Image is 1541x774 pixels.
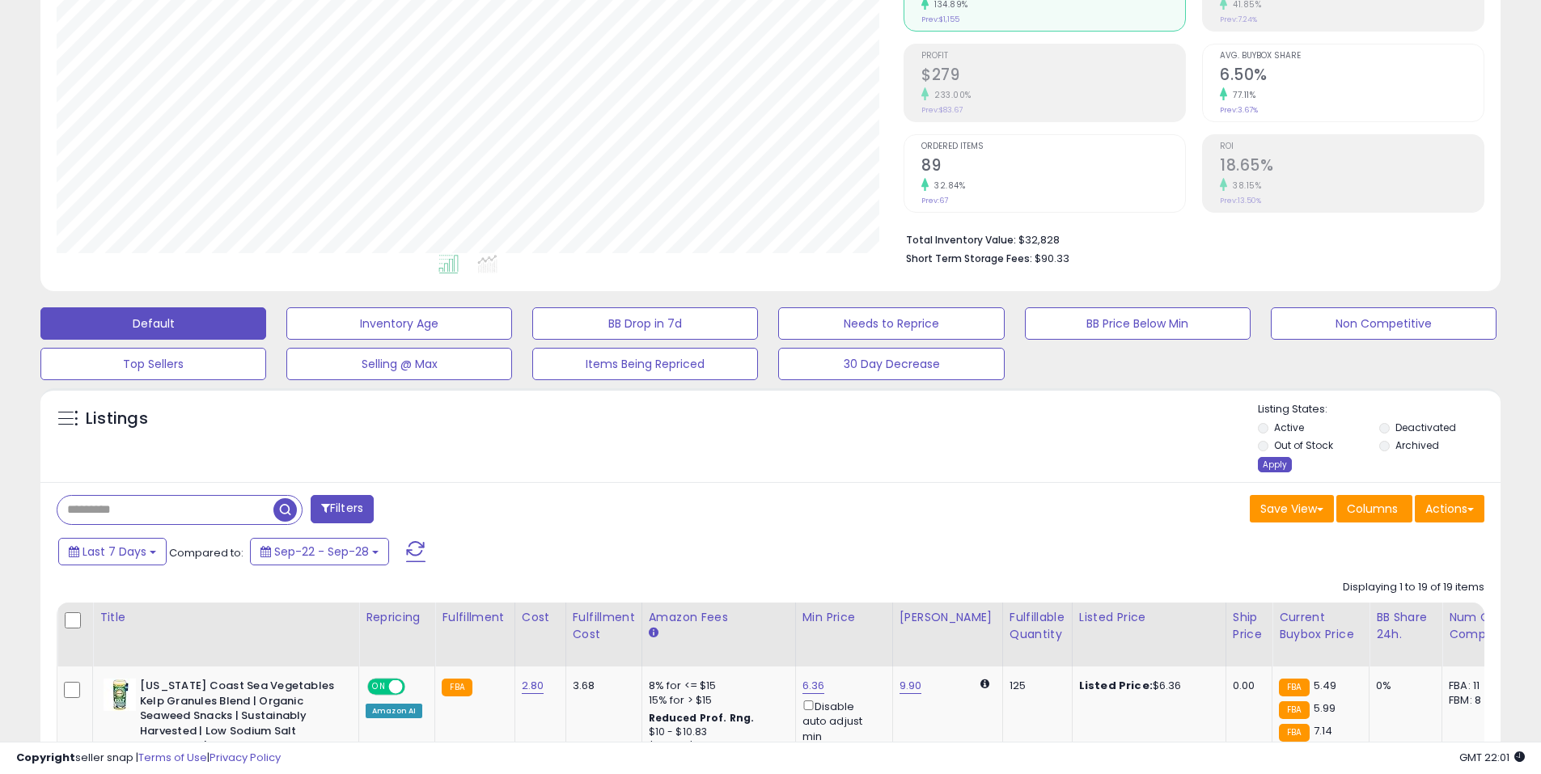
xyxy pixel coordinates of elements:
div: 0% [1376,679,1429,693]
div: Current Buybox Price [1279,609,1362,643]
div: Listed Price [1079,609,1219,626]
div: Ship Price [1233,609,1265,643]
div: seller snap | | [16,751,281,766]
span: ON [369,680,389,694]
div: FBM: 8 [1449,693,1502,708]
small: 233.00% [929,89,972,101]
div: Disable auto adjust min [802,697,880,744]
small: Prev: 13.50% [1220,196,1261,205]
small: FBA [1279,724,1309,742]
span: $90.33 [1035,251,1069,266]
small: FBA [1279,701,1309,719]
span: Profit [921,52,1185,61]
strong: Copyright [16,750,75,765]
small: Prev: 3.67% [1220,105,1258,115]
p: Listing States: [1258,402,1501,417]
li: $32,828 [906,229,1472,248]
div: Fulfillment [442,609,507,626]
div: $6.36 [1079,679,1213,693]
div: Fulfillment Cost [573,609,635,643]
span: ROI [1220,142,1484,151]
label: Archived [1395,438,1439,452]
div: [PERSON_NAME] [900,609,996,626]
div: Title [99,609,352,626]
button: Default [40,307,266,340]
div: $10 - $10.83 [649,725,783,739]
small: Amazon Fees. [649,626,658,641]
div: Amazon Fees [649,609,789,626]
div: Displaying 1 to 19 of 19 items [1343,580,1484,595]
small: FBA [442,679,472,696]
button: Columns [1336,495,1412,522]
h2: $279 [921,66,1185,87]
div: Amazon AI [366,704,422,718]
small: 38.15% [1227,180,1261,192]
span: Avg. Buybox Share [1220,52,1484,61]
button: Last 7 Days [58,538,167,565]
a: Terms of Use [138,750,207,765]
small: Prev: 7.24% [1220,15,1257,24]
h2: 89 [921,156,1185,178]
div: Apply [1258,457,1292,472]
button: Sep-22 - Sep-28 [250,538,389,565]
a: Privacy Policy [210,750,281,765]
span: 7.14 [1314,723,1333,738]
div: Repricing [366,609,428,626]
button: Actions [1415,495,1484,522]
button: Items Being Repriced [532,348,758,380]
button: Selling @ Max [286,348,512,380]
small: FBA [1279,679,1309,696]
button: Non Competitive [1271,307,1497,340]
h2: 6.50% [1220,66,1484,87]
button: Needs to Reprice [778,307,1004,340]
b: Total Inventory Value: [906,233,1016,247]
span: 2025-10-6 22:01 GMT [1459,750,1525,765]
h2: 18.65% [1220,156,1484,178]
div: Cost [522,609,559,626]
div: FBA: 11 [1449,679,1502,693]
span: 5.49 [1314,678,1337,693]
button: 30 Day Decrease [778,348,1004,380]
span: Last 7 Days [83,543,146,560]
span: Compared to: [169,545,243,560]
small: Prev: $1,155 [921,15,959,24]
a: 9.90 [900,678,922,694]
label: Active [1274,421,1304,434]
div: 8% for <= $15 [649,679,783,693]
small: 32.84% [929,180,965,192]
div: Num of Comp. [1449,609,1508,643]
span: OFF [403,680,429,694]
a: 6.36 [802,678,825,694]
button: Filters [311,495,374,523]
span: Ordered Items [921,142,1185,151]
button: BB Drop in 7d [532,307,758,340]
div: BB Share 24h. [1376,609,1435,643]
span: Columns [1347,501,1398,517]
small: Prev: $83.67 [921,105,963,115]
span: Sep-22 - Sep-28 [274,543,369,560]
small: 77.11% [1227,89,1255,101]
div: Fulfillable Quantity [1010,609,1065,643]
small: Prev: 67 [921,196,948,205]
h5: Listings [86,408,148,430]
button: Inventory Age [286,307,512,340]
button: BB Price Below Min [1025,307,1251,340]
b: Listed Price: [1079,678,1153,693]
div: 15% for > $15 [649,693,783,708]
div: Min Price [802,609,886,626]
div: 125 [1010,679,1060,693]
button: Top Sellers [40,348,266,380]
div: 0.00 [1233,679,1259,693]
a: 2.80 [522,678,544,694]
label: Deactivated [1395,421,1456,434]
b: Short Term Storage Fees: [906,252,1032,265]
label: Out of Stock [1274,438,1333,452]
span: 5.99 [1314,700,1336,716]
div: 3.68 [573,679,629,693]
b: Reduced Prof. Rng. [649,711,755,725]
button: Save View [1250,495,1334,522]
img: 417Pyym3YJL._SL40_.jpg [104,679,136,711]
